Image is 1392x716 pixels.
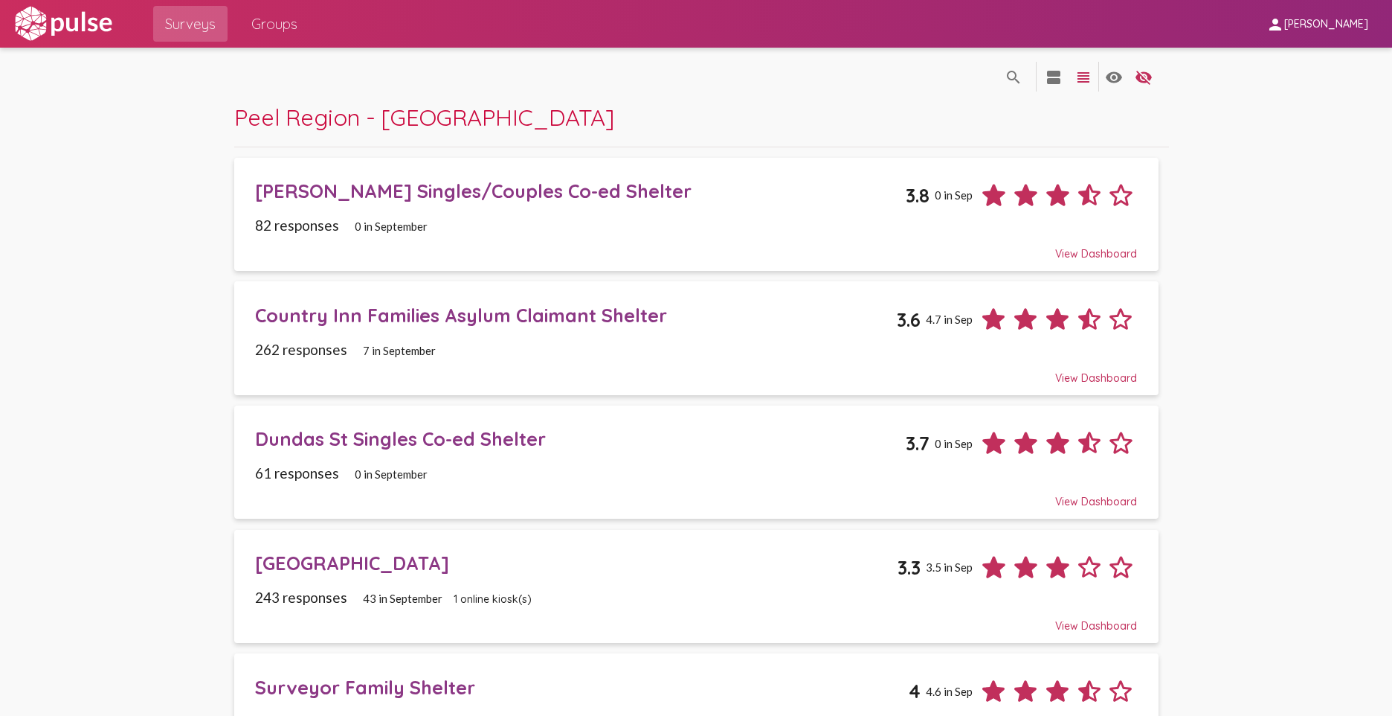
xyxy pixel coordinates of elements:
span: 3.5 in Sep [926,560,973,574]
mat-icon: language [1045,68,1063,86]
span: 0 in September [355,220,428,233]
button: language [1099,62,1129,92]
div: Country Inn Families Asylum Claimant Shelter [255,304,897,327]
span: 0 in Sep [935,437,973,450]
img: white-logo.svg [12,5,115,42]
span: Surveys [165,10,216,37]
span: 4.7 in Sep [926,313,973,326]
mat-icon: language [1005,68,1022,86]
a: [GEOGRAPHIC_DATA]3.33.5 in Sep243 responses43 in September1 online kiosk(s)View Dashboard [234,530,1159,643]
button: [PERSON_NAME] [1254,10,1380,37]
div: View Dashboard [255,234,1137,260]
span: 3.6 [897,308,921,331]
span: 82 responses [255,217,339,234]
span: 3.8 [906,184,929,207]
span: 7 in September [363,344,436,357]
span: 3.3 [898,556,921,579]
mat-icon: person [1266,16,1284,33]
span: 4 [909,680,921,703]
button: language [1129,62,1159,92]
mat-icon: language [1074,68,1092,86]
a: Country Inn Families Asylum Claimant Shelter3.64.7 in Sep262 responses7 in SeptemberView Dashboard [234,281,1159,394]
a: Surveys [153,6,228,42]
a: Groups [239,6,309,42]
div: View Dashboard [255,606,1137,633]
a: [PERSON_NAME] Singles/Couples Co-ed Shelter3.80 in Sep82 responses0 in SeptemberView Dashboard [234,158,1159,271]
div: Dundas St Singles Co-ed Shelter [255,427,906,450]
button: language [1039,62,1069,92]
span: 243 responses [255,589,347,606]
div: [PERSON_NAME] Singles/Couples Co-ed Shelter [255,179,906,202]
span: 61 responses [255,464,339,482]
div: View Dashboard [255,358,1137,385]
span: 3.7 [906,432,929,455]
mat-icon: language [1135,68,1153,86]
span: Peel Region - [GEOGRAPHIC_DATA] [234,103,614,132]
button: language [999,62,1028,92]
span: 1 online kiosk(s) [454,592,532,606]
button: language [1069,62,1098,92]
div: [GEOGRAPHIC_DATA] [255,552,898,575]
span: [PERSON_NAME] [1284,18,1368,31]
div: Surveyor Family Shelter [255,676,909,699]
span: 0 in September [355,467,428,481]
span: 0 in Sep [935,188,973,202]
a: Dundas St Singles Co-ed Shelter3.70 in Sep61 responses0 in SeptemberView Dashboard [234,406,1159,519]
span: 43 in September [363,592,442,605]
mat-icon: language [1105,68,1123,86]
div: View Dashboard [255,482,1137,508]
span: 262 responses [255,341,347,358]
span: Groups [251,10,297,37]
span: 4.6 in Sep [926,685,973,698]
